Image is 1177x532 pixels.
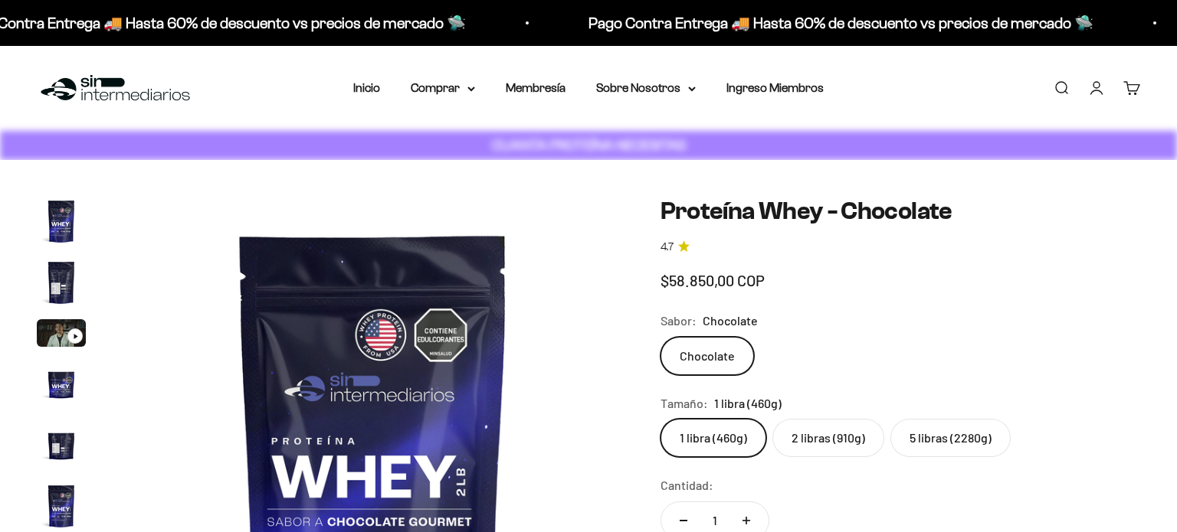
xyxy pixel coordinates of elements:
a: Membresía [506,81,566,94]
a: 4.74.7 de 5.0 estrellas [661,239,1140,256]
h1: Proteína Whey - Chocolate [661,197,1140,226]
img: Proteína Whey - Chocolate [37,197,86,246]
summary: Comprar [411,78,475,98]
img: Proteína Whey - Chocolate [37,420,86,469]
legend: Sabor: [661,311,697,331]
strong: CUANTA PROTEÍNA NECESITAS [492,137,686,153]
button: Ir al artículo 4 [37,359,86,413]
img: Proteína Whey - Chocolate [37,359,86,408]
p: Pago Contra Entrega 🚚 Hasta 60% de descuento vs precios de mercado 🛸 [543,11,1047,35]
label: Cantidad: [661,475,713,495]
legend: Tamaño: [661,393,708,413]
button: Ir al artículo 2 [37,258,86,312]
button: Ir al artículo 1 [37,197,86,250]
button: Ir al artículo 5 [37,420,86,474]
span: 1 libra (460g) [714,393,782,413]
button: Ir al artículo 3 [37,319,86,351]
span: 4.7 [661,239,674,256]
summary: Sobre Nosotros [596,78,696,98]
a: Ingreso Miembros [726,81,824,94]
a: Inicio [353,81,380,94]
sale-price: $58.850,00 COP [661,268,765,292]
img: Proteína Whey - Chocolate [37,258,86,307]
span: Chocolate [703,311,758,331]
img: Proteína Whey - Chocolate [37,481,86,530]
